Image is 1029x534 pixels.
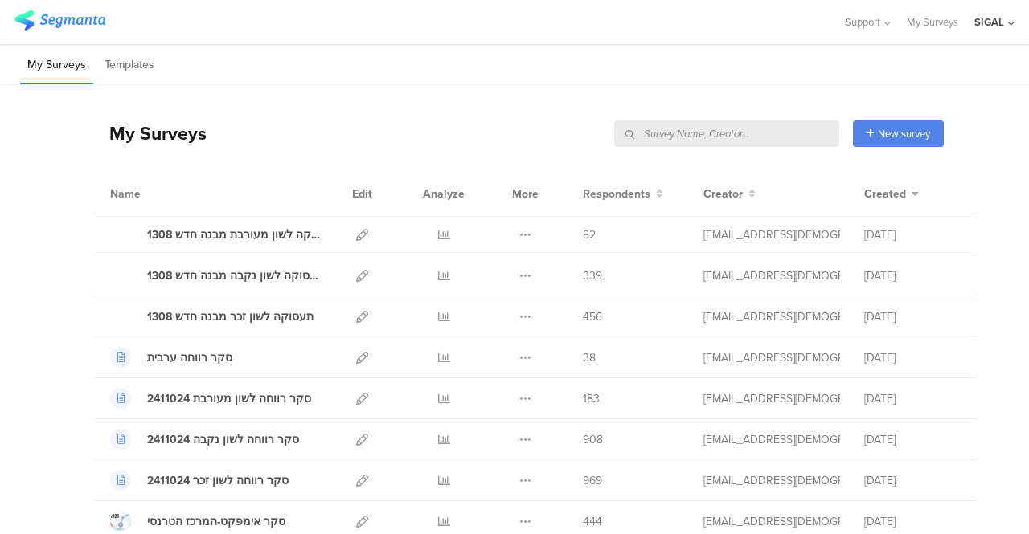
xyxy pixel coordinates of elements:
a: סקר רווחה לשון מעורבת 2411024 [110,388,311,409]
div: Edit [345,173,379,214]
div: סקר רווחה לשון זכר 2411024 [147,472,289,489]
span: Respondents [583,185,650,202]
div: sigal@lgbt.org.il [703,267,840,284]
div: sigal@lgbt.org.il [703,390,840,407]
span: 38 [583,349,596,366]
button: Creator [703,185,756,202]
a: סקר רווחה לשון נקבה 2411024 [110,429,299,450]
span: New survey [878,126,930,141]
div: סקר רווחה לשון מעורבת 2411024 [147,390,311,407]
div: [DATE] [864,308,961,325]
img: segmanta logo [14,10,105,31]
div: סקר רווחה ערבית [147,349,232,366]
a: סקר אימפקט-המרכז הטרנסי [110,511,285,532]
span: 339 [583,267,602,284]
div: [DATE] [864,267,961,284]
div: [DATE] [864,431,961,448]
button: Respondents [583,185,663,202]
li: My Surveys [20,47,93,84]
div: [DATE] [864,349,961,366]
div: SIGAL [974,14,1004,30]
div: [DATE] [864,226,961,243]
div: sigal@lgbt.org.il [703,308,840,325]
div: [DATE] [864,472,961,489]
div: Name [110,185,207,202]
span: Support [845,14,880,30]
div: sigal@lgbt.org.il [703,226,840,243]
div: sigal@lgbt.org.il [703,349,840,366]
a: תעסוקה לשון מעורבת מבנה חדש 1308 [110,224,321,245]
div: סקר אימפקט-המרכז הטרנסי [147,513,285,530]
div: sigal@lgbt.org.il [703,472,840,489]
a: סקר רווחה לשון זכר 2411024 [110,470,289,491]
span: 456 [583,308,602,325]
span: 908 [583,431,603,448]
button: Created [864,185,919,202]
div: תעסוקה לשון נקבה מבנה חדש 1308 [147,267,321,284]
span: 183 [583,390,600,407]
div: sigal@lgbt.org.il [703,513,840,530]
span: 444 [583,513,602,530]
div: Analyze [420,173,468,214]
li: Templates [97,47,162,84]
div: My Surveys [93,120,207,147]
div: [DATE] [864,390,961,407]
div: תעסוקה לשון זכר מבנה חדש 1308 [147,308,314,325]
span: 82 [583,226,596,243]
input: Survey Name, Creator... [614,120,839,147]
span: Creator [703,185,743,202]
div: More [508,173,543,214]
div: [DATE] [864,513,961,530]
div: תעסוקה לשון מעורבת מבנה חדש 1308 [147,226,321,243]
a: סקר רווחה ערבית [110,347,232,368]
a: תעסוקה לשון נקבה מבנה חדש 1308 [110,265,321,286]
div: sigal@lgbt.org.il [703,431,840,448]
span: 969 [583,472,602,489]
a: תעסוקה לשון זכר מבנה חדש 1308 [110,306,314,327]
span: Created [864,185,906,202]
div: סקר רווחה לשון נקבה 2411024 [147,431,299,448]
